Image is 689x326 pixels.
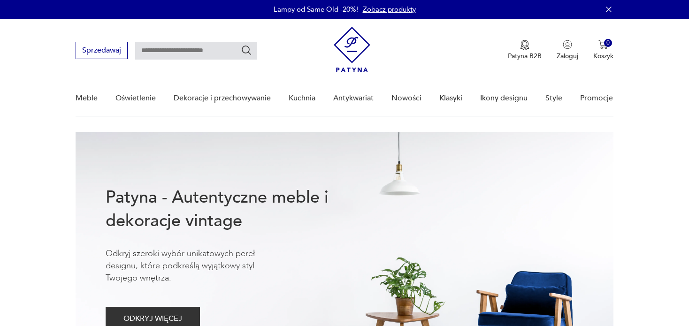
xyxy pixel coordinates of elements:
[106,186,359,233] h1: Patyna - Autentyczne meble i dekoracje vintage
[363,5,416,14] a: Zobacz produkty
[563,40,572,49] img: Ikonka użytkownika
[289,80,315,116] a: Kuchnia
[391,80,421,116] a: Nowości
[508,52,542,61] p: Patyna B2B
[439,80,462,116] a: Klasyki
[480,80,528,116] a: Ikony designu
[520,40,529,50] img: Ikona medalu
[557,40,578,61] button: Zaloguj
[580,80,613,116] a: Promocje
[593,40,613,61] button: 0Koszyk
[604,39,612,47] div: 0
[593,52,613,61] p: Koszyk
[174,80,271,116] a: Dekoracje i przechowywanie
[76,48,128,54] a: Sprzedawaj
[76,42,128,59] button: Sprzedawaj
[76,80,98,116] a: Meble
[274,5,358,14] p: Lampy od Same Old -20%!
[508,40,542,61] a: Ikona medaluPatyna B2B
[334,27,370,72] img: Patyna - sklep z meblami i dekoracjami vintage
[115,80,156,116] a: Oświetlenie
[241,45,252,56] button: Szukaj
[508,40,542,61] button: Patyna B2B
[106,316,200,323] a: ODKRYJ WIĘCEJ
[333,80,374,116] a: Antykwariat
[545,80,562,116] a: Style
[106,248,284,284] p: Odkryj szeroki wybór unikatowych pereł designu, które podkreślą wyjątkowy styl Twojego wnętrza.
[598,40,608,49] img: Ikona koszyka
[557,52,578,61] p: Zaloguj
